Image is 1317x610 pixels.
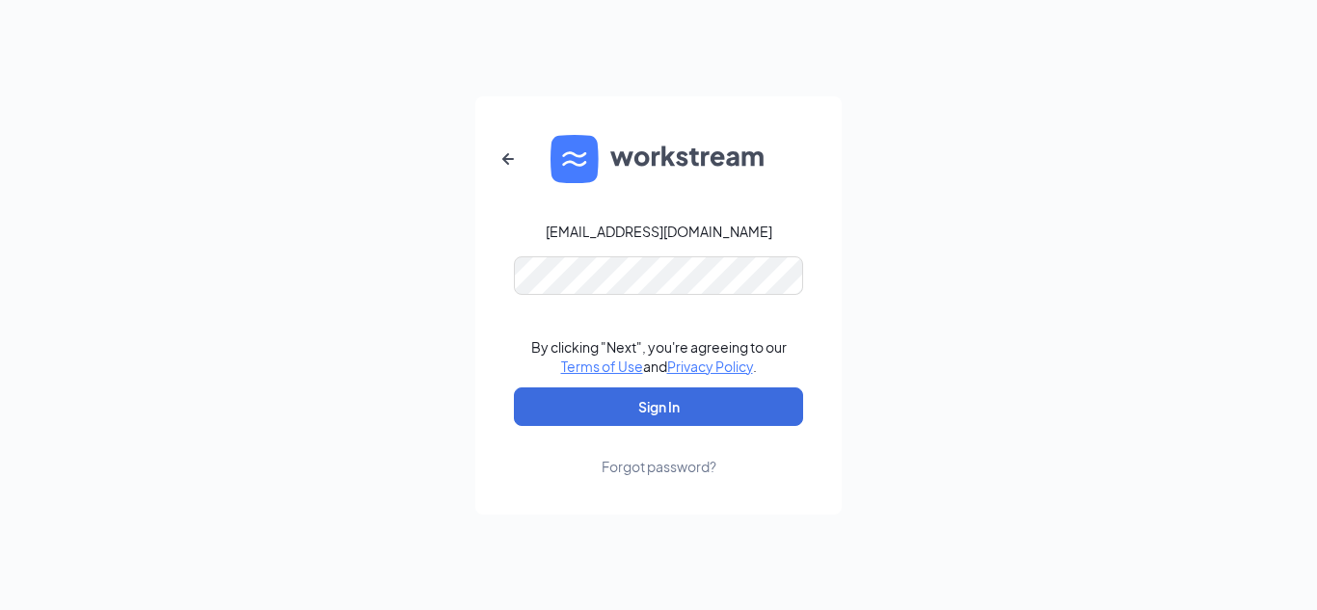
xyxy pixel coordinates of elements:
a: Forgot password? [602,426,716,476]
a: Terms of Use [561,358,643,375]
svg: ArrowLeftNew [497,147,520,171]
div: By clicking "Next", you're agreeing to our and . [531,337,787,376]
a: Privacy Policy [667,358,753,375]
div: Forgot password? [602,457,716,476]
img: WS logo and Workstream text [551,135,766,183]
div: [EMAIL_ADDRESS][DOMAIN_NAME] [546,222,772,241]
button: ArrowLeftNew [485,136,531,182]
button: Sign In [514,387,803,426]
